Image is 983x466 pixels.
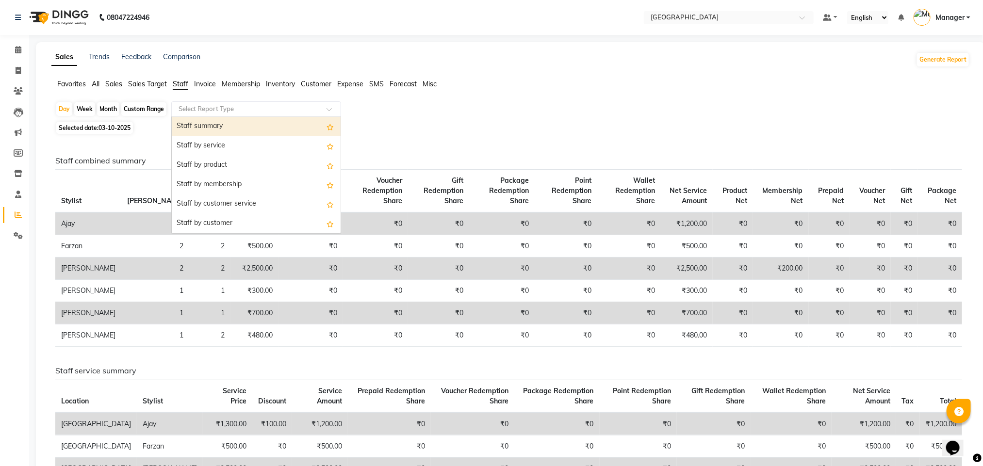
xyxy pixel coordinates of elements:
[279,235,344,257] td: ₹0
[189,324,230,347] td: 2
[230,302,279,324] td: ₹700.00
[713,302,753,324] td: ₹0
[74,102,95,116] div: Week
[431,435,514,457] td: ₹0
[230,235,279,257] td: ₹500.00
[928,186,956,205] span: Package Net
[832,435,896,457] td: ₹500.00
[713,324,753,347] td: ₹0
[301,80,331,88] span: Customer
[343,235,408,257] td: ₹0
[914,9,931,26] img: Manager
[751,435,832,457] td: ₹0
[616,176,655,205] span: Wallet Redemption Share
[337,80,363,88] span: Expense
[137,413,203,435] td: Ajay
[203,413,252,435] td: ₹1,300.00
[670,186,707,205] span: Net Service Amount
[853,386,890,405] span: Net Service Amount
[203,435,252,457] td: ₹500.00
[327,179,334,191] span: Add this report to Favorites List
[327,160,334,171] span: Add this report to Favorites List
[343,324,408,347] td: ₹0
[424,176,463,205] span: Gift Redemption Share
[252,413,292,435] td: ₹100.00
[98,124,131,131] span: 03-10-2025
[362,176,402,205] span: Voucher Redemption Share
[918,257,962,280] td: ₹0
[514,413,600,435] td: ₹0
[514,435,600,457] td: ₹0
[55,413,137,435] td: [GEOGRAPHIC_DATA]
[920,435,962,457] td: ₹500.00
[55,235,121,257] td: Farzan
[469,324,535,347] td: ₹0
[441,386,508,405] span: Voucher Redemption Share
[901,186,912,205] span: Gift Net
[423,80,437,88] span: Misc
[469,302,535,324] td: ₹0
[61,397,89,405] span: Location
[172,117,341,136] div: Staff summary
[172,136,341,156] div: Staff by service
[55,156,962,165] h6: Staff combined summary
[57,80,86,88] span: Favorites
[343,212,408,235] td: ₹0
[918,235,962,257] td: ₹0
[230,324,279,347] td: ₹480.00
[327,140,334,152] span: Add this report to Favorites List
[143,397,163,405] span: Stylist
[935,13,965,23] span: Manager
[918,280,962,302] td: ₹0
[105,80,122,88] span: Sales
[713,257,753,280] td: ₹0
[279,324,344,347] td: ₹0
[850,257,891,280] td: ₹0
[230,280,279,302] td: ₹300.00
[762,386,826,405] span: Wallet Redemption Share
[535,257,598,280] td: ₹0
[408,324,469,347] td: ₹0
[891,280,918,302] td: ₹0
[753,302,809,324] td: ₹0
[171,116,341,234] ng-dropdown-panel: Options list
[172,194,341,214] div: Staff by customer service
[677,435,751,457] td: ₹0
[722,186,747,205] span: Product Net
[597,280,661,302] td: ₹0
[55,257,121,280] td: [PERSON_NAME]
[327,121,334,132] span: Add this report to Favorites List
[408,257,469,280] td: ₹0
[661,324,713,347] td: ₹480.00
[97,102,119,116] div: Month
[431,413,514,435] td: ₹0
[692,386,745,405] span: Gift Redemption Share
[896,413,920,435] td: ₹0
[55,302,121,324] td: [PERSON_NAME]
[408,280,469,302] td: ₹0
[917,53,969,66] button: Generate Report
[661,280,713,302] td: ₹300.00
[121,302,189,324] td: 1
[230,257,279,280] td: ₹2,500.00
[121,257,189,280] td: 2
[891,235,918,257] td: ₹0
[408,235,469,257] td: ₹0
[753,212,809,235] td: ₹0
[918,212,962,235] td: ₹0
[172,175,341,194] div: Staff by membership
[121,324,189,347] td: 1
[89,52,110,61] a: Trends
[358,386,425,405] span: Prepaid Redemption Share
[535,235,598,257] td: ₹0
[859,186,885,205] span: Voucher Net
[189,302,230,324] td: 1
[891,257,918,280] td: ₹0
[920,413,962,435] td: ₹1,200.00
[753,280,809,302] td: ₹0
[896,435,920,457] td: ₹0
[121,52,151,61] a: Feedback
[408,302,469,324] td: ₹0
[918,302,962,324] td: ₹0
[343,302,408,324] td: ₹0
